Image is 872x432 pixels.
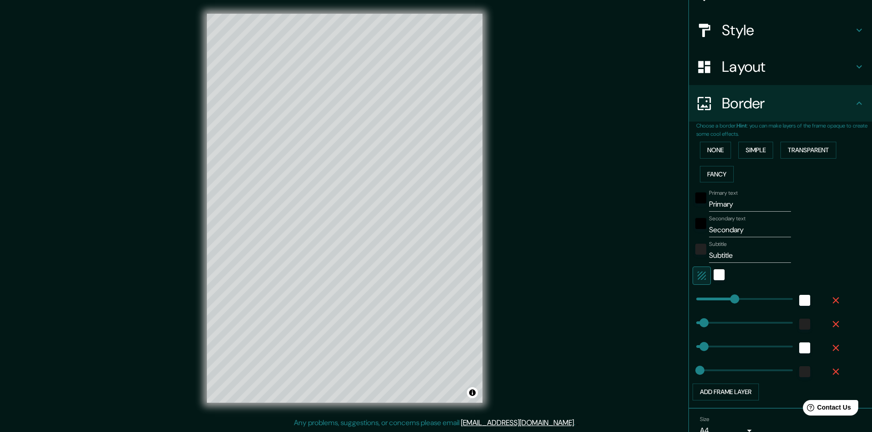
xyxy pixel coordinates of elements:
[709,240,727,248] label: Subtitle
[461,418,574,427] a: [EMAIL_ADDRESS][DOMAIN_NAME]
[738,142,773,159] button: Simple
[799,319,810,330] button: color-222222
[722,21,854,39] h4: Style
[799,366,810,377] button: color-222222
[577,417,579,428] div: .
[695,192,706,203] button: black
[696,122,872,138] p: Choose a border. : you can make layers of the frame opaque to create some cool effects.
[689,85,872,122] div: Border
[693,384,759,400] button: Add frame layer
[575,417,577,428] div: .
[695,218,706,229] button: black
[689,12,872,48] div: Style
[294,417,575,428] p: Any problems, suggestions, or concerns please email .
[467,387,478,398] button: Toggle attribution
[700,142,731,159] button: None
[737,122,747,129] b: Hint
[700,415,710,423] label: Size
[695,244,706,255] button: color-222222
[799,295,810,306] button: white
[709,189,737,197] label: Primary text
[714,269,725,280] button: white
[722,94,854,112] h4: Border
[709,215,746,223] label: Secondary text
[700,166,734,183] button: Fancy
[689,48,872,85] div: Layout
[791,396,862,422] iframe: Help widget launcher
[780,142,836,159] button: Transparent
[799,342,810,353] button: white
[722,58,854,76] h4: Layout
